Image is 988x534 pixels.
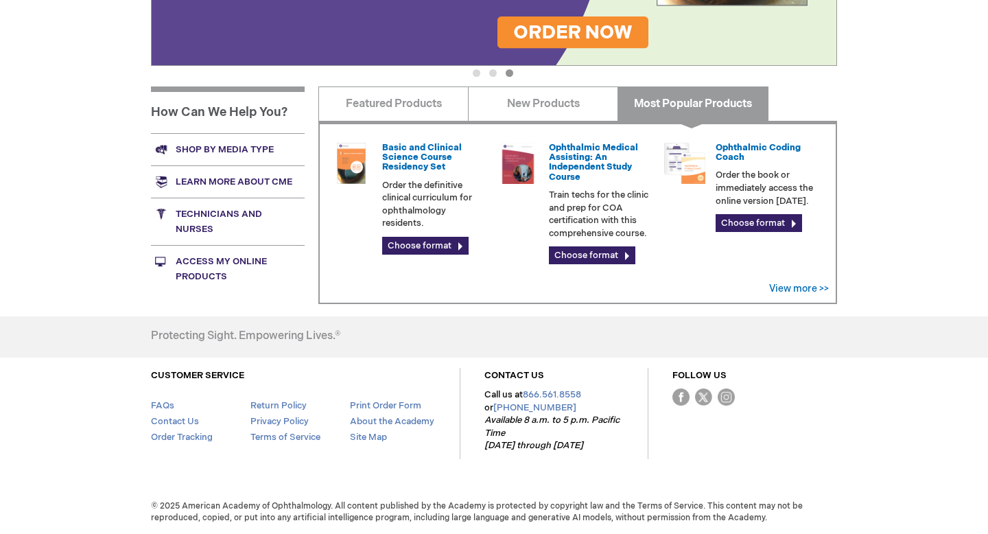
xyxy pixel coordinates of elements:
a: Ophthalmic Medical Assisting: An Independent Study Course [549,142,638,183]
a: Most Popular Products [617,86,768,121]
a: Ophthalmic Coding Coach [716,142,801,163]
img: 0219007u_51.png [497,143,539,184]
img: 02850963u_47.png [331,143,372,184]
a: About the Academy [350,416,434,427]
a: Access My Online Products [151,245,305,292]
a: 866.561.8558 [523,389,581,400]
h4: Protecting Sight. Empowering Lives.® [151,330,340,343]
p: Call us at or [484,388,624,452]
a: Choose format [716,214,802,232]
img: codngu_60.png [664,143,705,184]
a: Contact Us [151,416,199,427]
a: Choose format [549,246,635,264]
a: Technicians and nurses [151,198,305,245]
img: Twitter [695,388,712,406]
a: Site Map [350,432,387,443]
a: Print Order Form [350,400,421,411]
a: New Products [468,86,618,121]
em: Available 8 a.m. to 5 p.m. Pacific Time [DATE] through [DATE] [484,415,620,451]
h1: How Can We Help You? [151,86,305,133]
a: Order Tracking [151,432,213,443]
a: Learn more about CME [151,165,305,198]
a: [PHONE_NUMBER] [493,402,576,413]
a: Shop by media type [151,133,305,165]
button: 1 of 3 [473,69,480,77]
button: 3 of 3 [506,69,513,77]
a: CUSTOMER SERVICE [151,370,244,381]
button: 2 of 3 [489,69,497,77]
a: Return Policy [250,400,307,411]
a: View more >> [769,283,829,294]
p: Order the definitive clinical curriculum for ophthalmology residents. [382,179,486,230]
img: Facebook [672,388,690,406]
a: FAQs [151,400,174,411]
a: Choose format [382,237,469,255]
a: Privacy Policy [250,416,309,427]
a: Featured Products [318,86,469,121]
a: FOLLOW US [672,370,727,381]
a: Basic and Clinical Science Course Residency Set [382,142,462,173]
a: Terms of Service [250,432,320,443]
p: Order the book or immediately access the online version [DATE]. [716,169,820,207]
span: © 2025 American Academy of Ophthalmology. All content published by the Academy is protected by co... [141,500,847,524]
img: instagram [718,388,735,406]
a: CONTACT US [484,370,544,381]
p: Train techs for the clinic and prep for COA certification with this comprehensive course. [549,189,653,240]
